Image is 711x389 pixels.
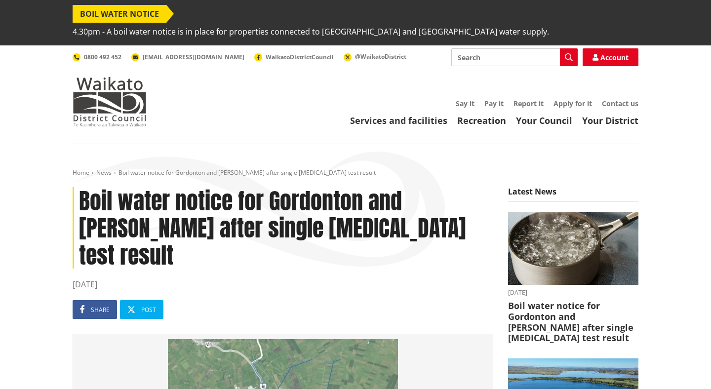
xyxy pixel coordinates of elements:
a: Account [583,48,638,66]
h5: Latest News [508,187,638,202]
span: BOIL WATER NOTICE [73,5,166,23]
span: [EMAIL_ADDRESS][DOMAIN_NAME] [143,53,244,61]
a: Recreation [457,115,506,126]
a: Say it [456,99,474,108]
span: Post [141,306,156,314]
span: 0800 492 452 [84,53,121,61]
span: Share [91,306,110,314]
img: Waikato District Council - Te Kaunihera aa Takiwaa o Waikato [73,77,147,126]
h1: Boil water notice for Gordonton and [PERSON_NAME] after single [MEDICAL_DATA] test result [73,187,493,269]
img: boil water notice [508,212,638,285]
a: Report it [513,99,544,108]
a: Post [120,300,163,319]
span: 4.30pm - A boil water notice is in place for properties connected to [GEOGRAPHIC_DATA] and [GEOGR... [73,23,549,40]
span: @WaikatoDistrict [355,52,406,61]
h3: Boil water notice for Gordonton and [PERSON_NAME] after single [MEDICAL_DATA] test result [508,301,638,343]
a: Apply for it [553,99,592,108]
a: Home [73,168,89,177]
a: Share [73,300,117,319]
a: Pay it [484,99,504,108]
a: Contact us [602,99,638,108]
a: Your District [582,115,638,126]
a: Services and facilities [350,115,447,126]
a: 0800 492 452 [73,53,121,61]
a: News [96,168,112,177]
span: Boil water notice for Gordonton and [PERSON_NAME] after single [MEDICAL_DATA] test result [118,168,376,177]
a: WaikatoDistrictCouncil [254,53,334,61]
span: WaikatoDistrictCouncil [266,53,334,61]
time: [DATE] [508,290,638,296]
a: [EMAIL_ADDRESS][DOMAIN_NAME] [131,53,244,61]
a: Your Council [516,115,572,126]
a: @WaikatoDistrict [344,52,406,61]
a: boil water notice gordonton puketaha [DATE] Boil water notice for Gordonton and [PERSON_NAME] aft... [508,212,638,344]
input: Search input [451,48,578,66]
time: [DATE] [73,278,493,290]
nav: breadcrumb [73,169,638,177]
